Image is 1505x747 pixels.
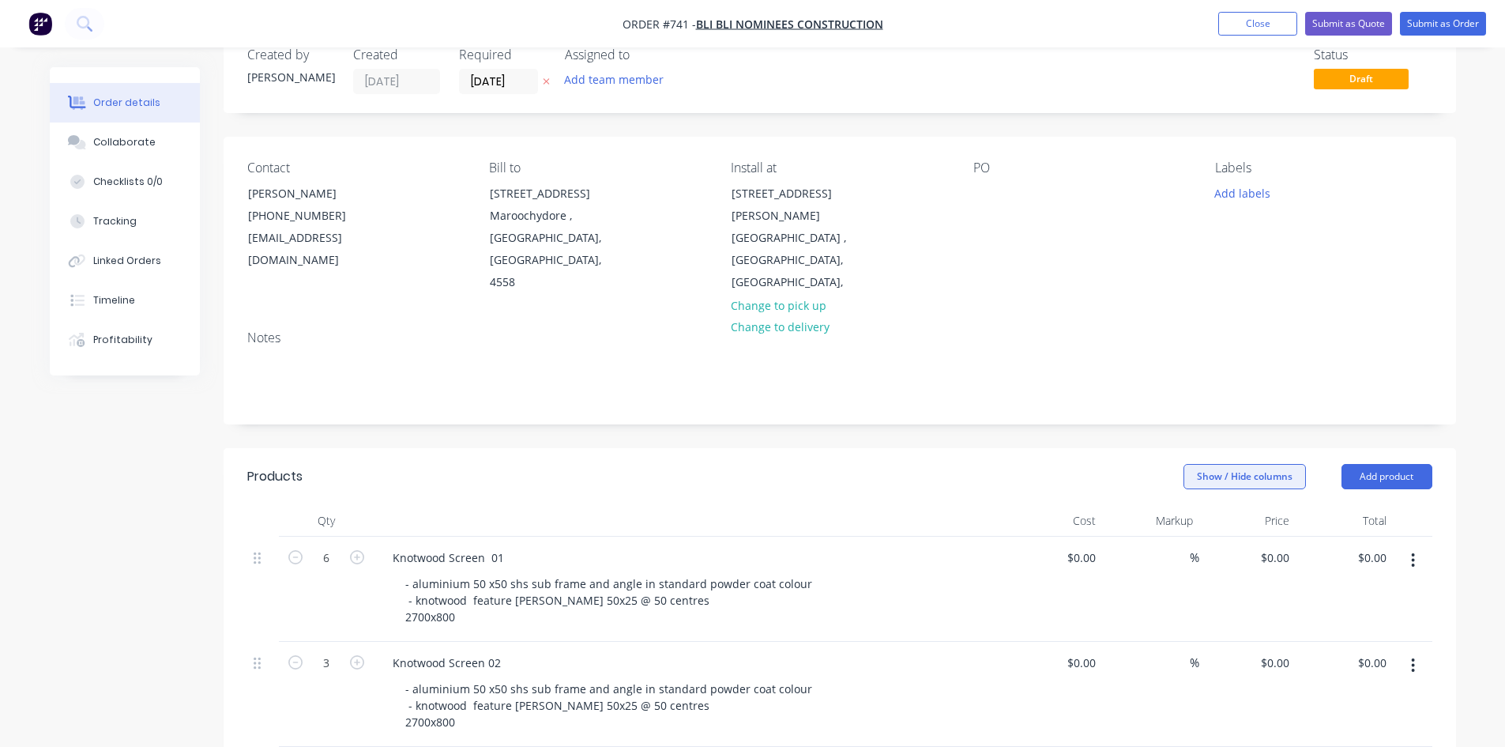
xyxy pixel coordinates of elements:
div: Install at [731,160,947,175]
div: Required [459,47,546,62]
span: Draft [1314,69,1409,89]
button: Add product [1341,464,1432,489]
div: Products [247,467,303,486]
div: Collaborate [93,135,156,149]
div: Qty [279,505,374,537]
div: Bill to [489,160,705,175]
div: PO [973,160,1190,175]
button: Change to pick up [722,294,834,315]
div: [PERSON_NAME][PHONE_NUMBER][EMAIL_ADDRESS][DOMAIN_NAME] [235,182,393,272]
div: Tracking [93,214,137,228]
div: Knotwood Screen 02 [380,651,514,674]
a: Bli Bli Nominees Construction [696,17,883,32]
div: [PHONE_NUMBER] [248,205,379,227]
div: Assigned to [565,47,723,62]
div: Profitability [93,333,152,347]
div: Timeline [93,293,135,307]
img: Factory [28,12,52,36]
div: [PERSON_NAME] [248,183,379,205]
button: Add team member [565,69,672,90]
button: Timeline [50,281,200,320]
div: [GEOGRAPHIC_DATA] , [GEOGRAPHIC_DATA], [GEOGRAPHIC_DATA], [732,227,863,293]
button: Checklists 0/0 [50,162,200,202]
div: Maroochydore , [GEOGRAPHIC_DATA], [GEOGRAPHIC_DATA], 4558 [490,205,621,293]
span: % [1190,654,1199,672]
button: Order details [50,83,200,123]
div: Notes [247,330,1432,345]
button: Change to delivery [722,316,837,338]
button: Show / Hide columns [1183,464,1306,489]
div: Created by [247,47,334,62]
div: Linked Orders [93,254,161,268]
button: Submit as Quote [1305,12,1392,36]
button: Submit as Order [1400,12,1486,36]
span: Order #741 - [623,17,696,32]
div: [EMAIL_ADDRESS][DOMAIN_NAME] [248,227,379,271]
div: [STREET_ADDRESS][PERSON_NAME][GEOGRAPHIC_DATA] , [GEOGRAPHIC_DATA], [GEOGRAPHIC_DATA], [718,182,876,294]
div: [PERSON_NAME] [247,69,334,85]
button: Tracking [50,202,200,241]
div: Order details [93,96,160,110]
button: Collaborate [50,123,200,162]
button: Add labels [1206,182,1279,203]
div: Knotwood Screen 01 [380,546,517,569]
div: Total [1296,505,1393,537]
div: Cost [1006,505,1103,537]
div: [STREET_ADDRESS][PERSON_NAME] [732,183,863,227]
div: Markup [1102,505,1199,537]
div: Status [1314,47,1432,62]
div: Labels [1215,160,1432,175]
div: - aluminium 50 x50 shs sub frame and angle in standard powder coat colour - knotwood feature [PER... [393,572,828,628]
div: [STREET_ADDRESS] [490,183,621,205]
div: Created [353,47,440,62]
span: % [1190,549,1199,567]
div: Contact [247,160,464,175]
button: Profitability [50,320,200,360]
div: [STREET_ADDRESS]Maroochydore , [GEOGRAPHIC_DATA], [GEOGRAPHIC_DATA], 4558 [476,182,634,294]
div: Price [1199,505,1296,537]
button: Linked Orders [50,241,200,281]
button: Close [1218,12,1297,36]
div: - aluminium 50 x50 shs sub frame and angle in standard powder coat colour - knotwood feature [PER... [393,677,828,734]
button: Add team member [555,69,672,90]
div: Checklists 0/0 [93,175,163,189]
